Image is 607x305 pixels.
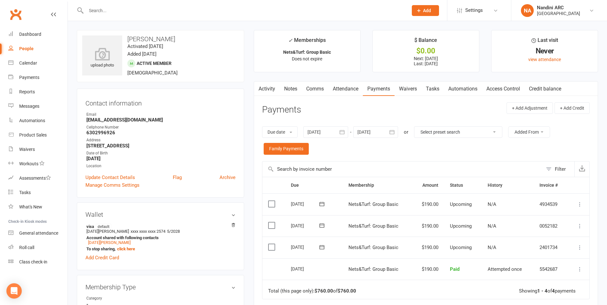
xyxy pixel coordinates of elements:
[19,231,58,236] div: General attendance
[8,157,68,171] a: Workouts
[82,48,122,69] div: upload photo
[444,82,482,96] a: Automations
[450,266,459,272] span: Paid
[531,36,558,48] div: Last visit
[450,223,472,229] span: Upcoming
[291,199,320,209] div: [DATE]
[488,245,496,250] span: N/A
[8,240,68,255] a: Roll call
[19,176,51,181] div: Assessments
[363,82,395,96] a: Payments
[534,215,567,237] td: 0052182
[482,82,524,96] a: Access Control
[19,104,39,109] div: Messages
[8,142,68,157] a: Waivers
[19,161,38,166] div: Workouts
[84,6,403,15] input: Search...
[82,35,239,43] h3: [PERSON_NAME]
[86,117,236,123] strong: [EMAIL_ADDRESS][DOMAIN_NAME]
[423,8,431,13] span: Add
[19,60,37,66] div: Calendar
[85,254,119,262] a: Add Credit Card
[264,143,309,154] a: Family Payments
[8,27,68,42] a: Dashboard
[127,51,156,57] time: Added [DATE]
[8,99,68,113] a: Messages
[85,97,236,107] h3: Contact information
[450,201,472,207] span: Upcoming
[19,245,34,250] div: Roll call
[19,132,47,137] div: Product Sales
[465,3,483,18] span: Settings
[8,185,68,200] a: Tasks
[412,237,444,258] td: $190.00
[86,112,236,118] div: Email
[315,288,333,294] strong: $760.00
[288,36,326,48] div: Memberships
[85,211,236,218] h3: Wallet
[328,82,363,96] a: Attendance
[421,82,444,96] a: Tasks
[167,229,180,234] span: 5/2028
[291,242,320,252] div: [DATE]
[537,288,547,294] strong: 1 - 4
[8,56,68,70] a: Calendar
[414,36,437,48] div: $ Balance
[127,43,163,49] time: Activated [DATE]
[19,89,35,94] div: Reports
[488,266,522,272] span: Attempted once
[86,150,236,156] div: Date of Birth
[537,11,580,16] div: [GEOGRAPHIC_DATA]
[8,113,68,128] a: Automations
[543,161,574,177] button: Filter
[262,105,301,115] h3: Payments
[19,204,42,209] div: What's New
[534,237,567,258] td: 2401734
[343,177,412,193] th: Membership
[524,82,566,96] a: Credit balance
[173,174,182,181] a: Flag
[534,193,567,215] td: 4934539
[379,48,473,54] div: $0.00
[488,223,496,229] span: N/A
[86,163,236,169] div: Location
[86,246,232,251] strong: To stop sharing,
[291,221,320,231] div: [DATE]
[412,193,444,215] td: $190.00
[127,70,178,76] span: [DEMOGRAPHIC_DATA]
[19,46,34,51] div: People
[85,181,140,189] a: Manage Comms Settings
[285,177,342,193] th: Due
[8,85,68,99] a: Reports
[338,288,356,294] strong: $760.00
[117,246,135,251] a: click here
[283,50,331,55] strong: Nets&Turf: Group Basic
[137,61,172,66] span: Active member
[85,284,236,291] h3: Membership Type
[19,259,47,264] div: Class check-in
[96,224,111,229] span: default
[254,82,280,96] a: Activity
[86,143,236,149] strong: [STREET_ADDRESS]
[8,70,68,85] a: Payments
[348,245,398,250] span: Nets&Turf: Group Basic
[497,48,592,54] div: Never
[555,165,566,173] div: Filter
[19,75,39,80] div: Payments
[86,224,232,229] strong: visa
[19,147,35,152] div: Waivers
[412,5,439,16] button: Add
[534,258,567,280] td: 5542687
[262,161,543,177] input: Search by invoice number
[8,200,68,214] a: What's New
[302,82,328,96] a: Comms
[220,174,236,181] a: Archive
[6,283,22,299] div: Open Intercom Messenger
[8,255,68,269] a: Class kiosk mode
[552,288,555,294] strong: 4
[86,137,236,143] div: Address
[268,288,356,294] div: Total (this page only): of
[86,235,232,240] strong: Account shared with following contacts
[8,42,68,56] a: People
[537,5,580,11] div: Nandini ARC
